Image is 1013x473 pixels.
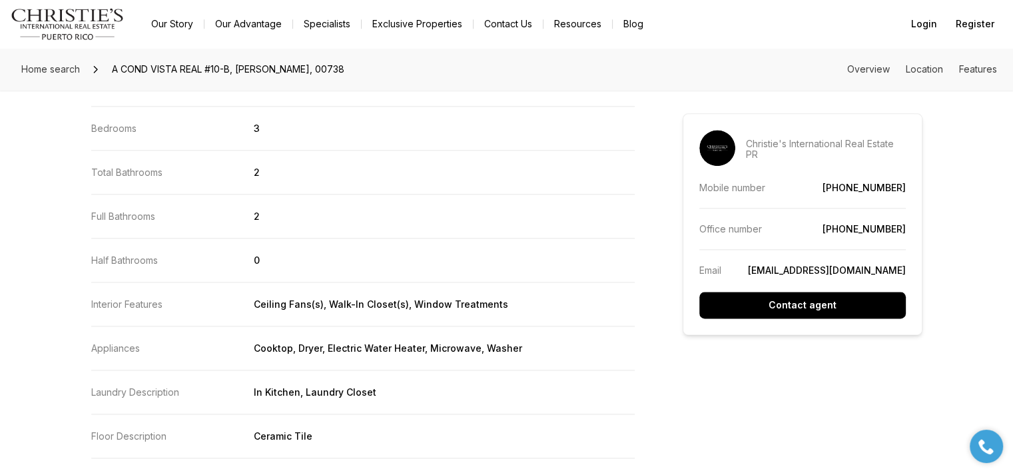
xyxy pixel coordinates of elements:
[906,63,943,75] a: Skip to: Location
[699,292,906,318] button: Contact agent
[254,386,376,398] p: In Kitchen, Laundry Closet
[474,15,543,33] button: Contact Us
[91,167,163,178] p: Total Bathrooms
[107,59,350,80] span: A COND VISTA REAL #10-B, [PERSON_NAME], 00738
[254,298,508,310] p: Ceiling Fans(s), Walk-In Closet(s), Window Treatments
[823,182,906,193] a: [PHONE_NUMBER]
[91,211,155,222] p: Full Bathrooms
[254,342,522,354] p: Cooktop, Dryer, Electric Water Heater, Microwave, Washer
[748,264,906,276] a: [EMAIL_ADDRESS][DOMAIN_NAME]
[959,63,997,75] a: Skip to: Features
[948,11,1002,37] button: Register
[911,19,937,29] span: Login
[16,59,85,80] a: Home search
[903,11,945,37] button: Login
[769,300,837,310] p: Contact agent
[91,386,179,398] p: Laundry Description
[254,430,312,442] p: Ceramic Tile
[254,211,260,222] p: 2
[254,123,260,134] p: 3
[204,15,292,33] a: Our Advantage
[847,63,890,75] a: Skip to: Overview
[254,167,260,178] p: 2
[699,223,762,235] p: Office number
[543,15,612,33] a: Resources
[141,15,204,33] a: Our Story
[91,298,163,310] p: Interior Features
[11,8,125,40] img: logo
[699,182,765,193] p: Mobile number
[91,342,140,354] p: Appliances
[91,123,137,134] p: Bedrooms
[956,19,994,29] span: Register
[91,254,158,266] p: Half Bathrooms
[254,254,260,266] p: 0
[362,15,473,33] a: Exclusive Properties
[823,223,906,235] a: [PHONE_NUMBER]
[699,264,721,276] p: Email
[293,15,361,33] a: Specialists
[746,139,906,160] p: Christie's International Real Estate PR
[847,64,997,75] nav: Page section menu
[21,63,80,75] span: Home search
[613,15,654,33] a: Blog
[91,430,167,442] p: Floor Description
